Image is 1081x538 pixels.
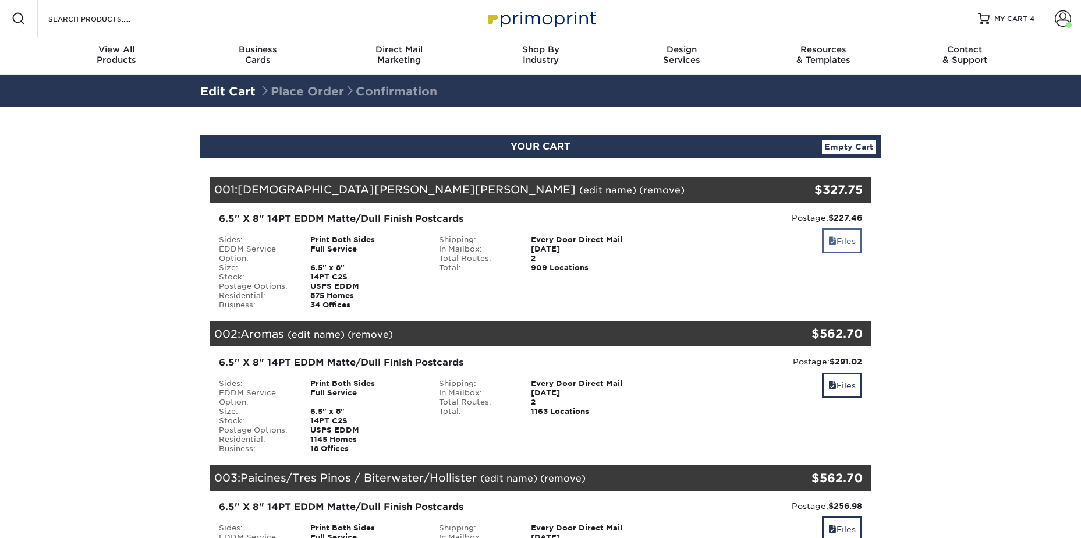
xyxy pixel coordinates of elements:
[302,263,430,272] div: 6.5" x 8"
[430,235,522,245] div: Shipping:
[611,37,753,75] a: DesignServices
[210,388,302,407] div: EDDM Service Option:
[210,245,302,263] div: EDDM Service Option:
[430,523,522,533] div: Shipping:
[302,272,430,282] div: 14PT C2S
[200,84,256,98] a: Edit Cart
[480,473,537,484] a: (edit name)
[210,444,302,454] div: Business:
[210,177,761,203] div: 001:
[522,254,651,263] div: 2
[302,407,430,416] div: 6.5" x 8"
[210,272,302,282] div: Stock:
[639,185,685,196] a: (remove)
[522,407,651,416] div: 1163 Locations
[822,228,862,253] a: Files
[47,12,161,26] input: SEARCH PRODUCTS.....
[238,183,576,196] span: [DEMOGRAPHIC_DATA][PERSON_NAME][PERSON_NAME]
[328,44,470,65] div: Marketing
[302,388,430,407] div: Full Service
[210,416,302,426] div: Stock:
[660,356,863,367] div: Postage:
[470,37,611,75] a: Shop ByIndustry
[470,44,611,55] span: Shop By
[483,6,599,31] img: Primoprint
[210,426,302,435] div: Postage Options:
[210,282,302,291] div: Postage Options:
[259,84,437,98] span: Place Order Confirmation
[219,500,642,514] div: 6.5" X 8" 14PT EDDM Matte/Dull Finish Postcards
[522,398,651,407] div: 2
[761,181,863,199] div: $327.75
[302,300,430,310] div: 34 Offices
[210,291,302,300] div: Residential:
[348,329,393,340] a: (remove)
[187,37,328,75] a: BusinessCards
[430,407,522,416] div: Total:
[579,185,636,196] a: (edit name)
[761,469,863,487] div: $562.70
[753,44,894,55] span: Resources
[470,44,611,65] div: Industry
[210,465,761,491] div: 003:
[611,44,753,65] div: Services
[210,379,302,388] div: Sides:
[430,398,522,407] div: Total Routes:
[210,407,302,416] div: Size:
[828,501,862,511] strong: $256.98
[540,473,586,484] a: (remove)
[219,356,642,370] div: 6.5" X 8" 14PT EDDM Matte/Dull Finish Postcards
[302,523,430,533] div: Print Both Sides
[522,523,651,533] div: Every Door Direct Mail
[302,416,430,426] div: 14PT C2S
[187,44,328,55] span: Business
[210,435,302,444] div: Residential:
[611,44,753,55] span: Design
[828,381,837,390] span: files
[511,141,570,152] span: YOUR CART
[894,44,1036,65] div: & Support
[828,236,837,246] span: files
[753,44,894,65] div: & Templates
[430,263,522,272] div: Total:
[753,37,894,75] a: Resources& Templates
[660,212,863,224] div: Postage:
[46,44,187,65] div: Products
[894,37,1036,75] a: Contact& Support
[994,14,1027,24] span: MY CART
[46,37,187,75] a: View AllProducts
[240,471,477,484] span: Paicines/Tres Pinos / Biterwater/Hollister
[822,373,862,398] a: Files
[522,388,651,398] div: [DATE]
[210,235,302,245] div: Sides:
[894,44,1036,55] span: Contact
[430,245,522,254] div: In Mailbox:
[328,37,470,75] a: Direct MailMarketing
[822,140,876,154] a: Empty Cart
[1030,15,1034,23] span: 4
[187,44,328,65] div: Cards
[430,379,522,388] div: Shipping:
[522,235,651,245] div: Every Door Direct Mail
[302,282,430,291] div: USPS EDDM
[302,245,430,263] div: Full Service
[210,300,302,310] div: Business:
[46,44,187,55] span: View All
[302,291,430,300] div: 875 Homes
[210,321,761,347] div: 002:
[828,213,862,222] strong: $227.46
[302,444,430,454] div: 18 Offices
[430,254,522,263] div: Total Routes:
[660,500,863,512] div: Postage:
[430,388,522,398] div: In Mailbox:
[522,379,651,388] div: Every Door Direct Mail
[219,212,642,226] div: 6.5" X 8" 14PT EDDM Matte/Dull Finish Postcards
[302,426,430,435] div: USPS EDDM
[328,44,470,55] span: Direct Mail
[522,245,651,254] div: [DATE]
[210,263,302,272] div: Size:
[522,263,651,272] div: 909 Locations
[302,235,430,245] div: Print Both Sides
[828,525,837,534] span: files
[761,325,863,342] div: $562.70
